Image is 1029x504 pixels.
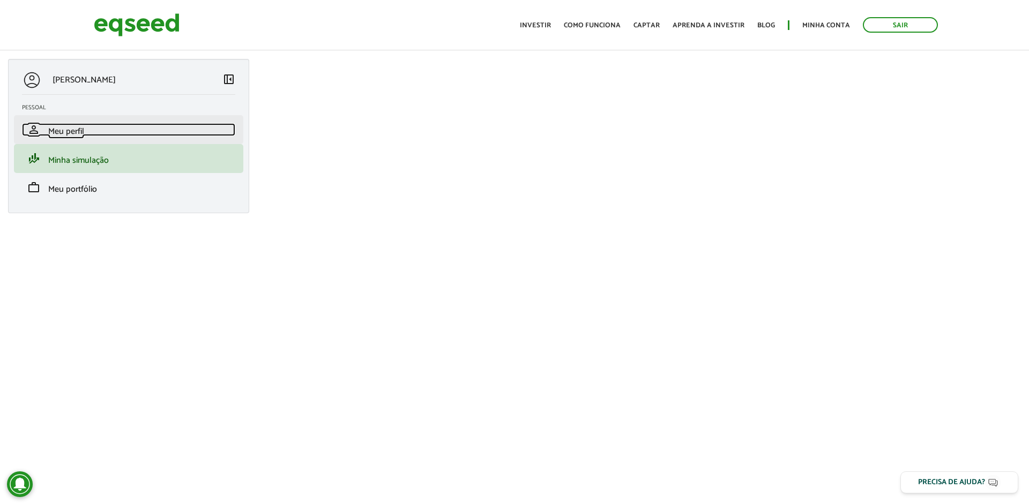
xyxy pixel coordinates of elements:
[222,73,235,88] a: Colapsar menu
[22,181,235,194] a: workMeu portfólio
[633,22,660,29] a: Captar
[27,181,40,194] span: work
[222,73,235,86] span: left_panel_close
[48,182,97,197] span: Meu portfólio
[53,75,116,85] p: [PERSON_NAME]
[14,115,243,144] li: Meu perfil
[863,17,938,33] a: Sair
[14,144,243,173] li: Minha simulação
[27,152,40,165] span: finance_mode
[14,173,243,202] li: Meu portfólio
[757,22,775,29] a: Blog
[802,22,850,29] a: Minha conta
[27,123,40,136] span: person
[520,22,551,29] a: Investir
[22,123,235,136] a: personMeu perfil
[48,124,84,139] span: Meu perfil
[48,153,109,168] span: Minha simulação
[94,11,180,39] img: EqSeed
[564,22,621,29] a: Como funciona
[673,22,744,29] a: Aprenda a investir
[22,104,243,111] h2: Pessoal
[22,152,235,165] a: finance_modeMinha simulação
